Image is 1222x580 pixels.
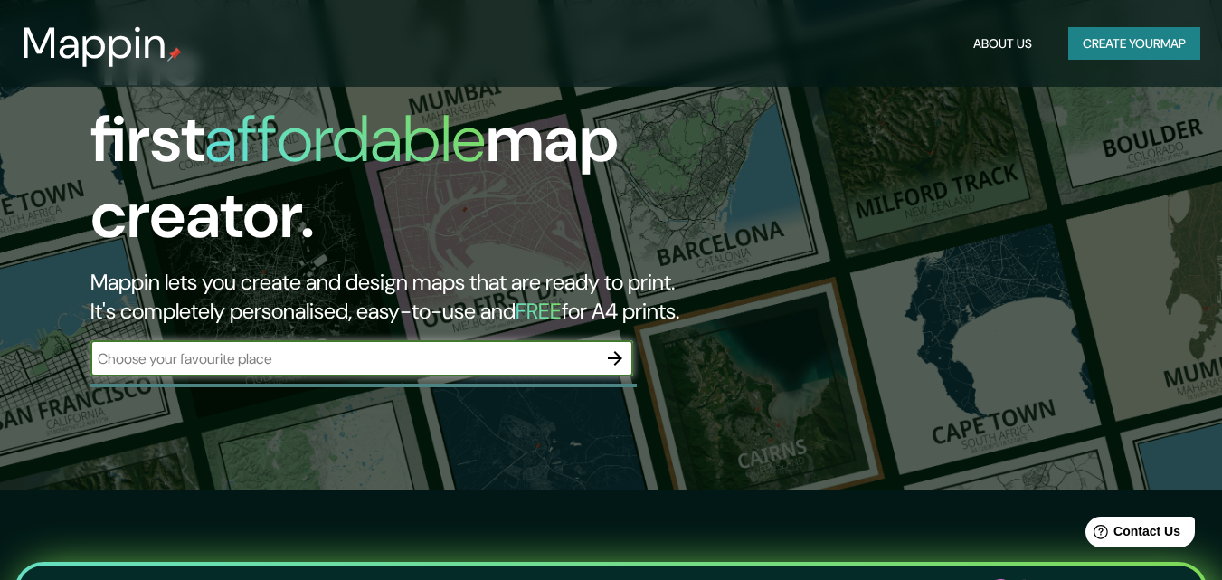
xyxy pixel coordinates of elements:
[1068,27,1200,61] button: Create yourmap
[966,27,1039,61] button: About Us
[90,268,702,326] h2: Mappin lets you create and design maps that are ready to print. It's completely personalised, eas...
[90,348,597,369] input: Choose your favourite place
[90,25,702,268] h1: The first map creator.
[1061,509,1202,560] iframe: Help widget launcher
[167,47,182,62] img: mappin-pin
[204,97,486,181] h1: affordable
[516,297,562,325] h5: FREE
[22,18,167,69] h3: Mappin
